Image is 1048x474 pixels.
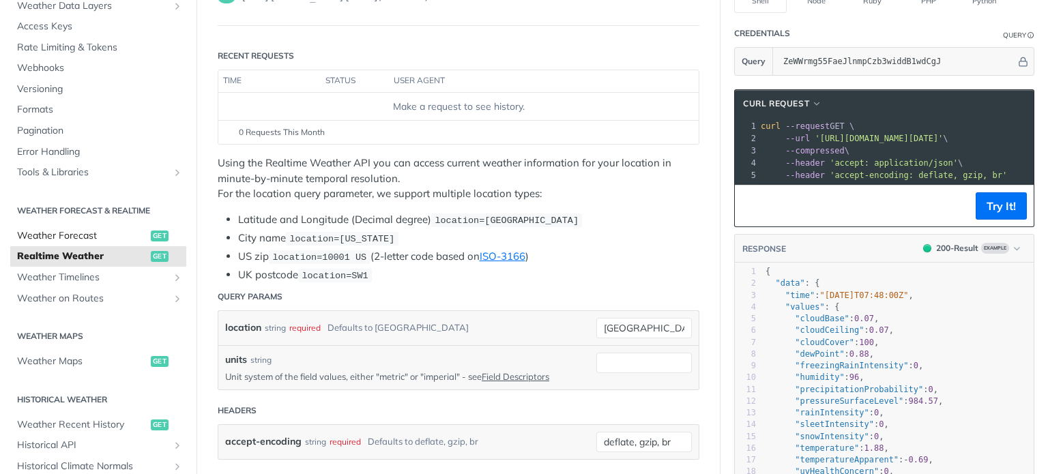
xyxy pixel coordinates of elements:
[10,121,186,141] a: Pagination
[17,439,169,452] span: Historical API
[368,432,478,451] div: Defaults to deflate, gzip, br
[735,431,756,443] div: 15
[151,419,169,430] span: get
[795,385,923,394] span: "precipitationProbability"
[766,278,820,288] span: : {
[272,252,366,263] span: location=10001 US
[766,419,889,429] span: : ,
[795,455,899,464] span: "temperatureApparent"
[735,278,756,289] div: 2
[879,419,884,429] span: 0
[17,250,147,263] span: Realtime Weather
[289,234,394,244] span: location=[US_STATE]
[10,435,186,456] a: Historical APIShow subpages for Historical API
[735,325,756,336] div: 6
[10,142,186,162] a: Error Handling
[903,455,908,464] span: -
[766,314,879,323] span: : ,
[225,353,247,367] label: units
[151,231,169,241] span: get
[785,171,825,180] span: --header
[389,70,671,92] th: user agent
[10,100,186,120] a: Formats
[151,356,169,367] span: get
[1003,30,1026,40] div: Query
[795,372,844,382] span: "humidity"
[735,169,758,181] div: 5
[17,83,183,96] span: Versioning
[734,27,790,40] div: Credentials
[766,349,874,359] span: : ,
[909,396,938,406] span: 984.57
[225,432,302,451] label: accept-encoding
[17,418,147,432] span: Weather Recent History
[766,396,943,406] span: : ,
[735,443,756,454] div: 16
[172,293,183,304] button: Show subpages for Weather on Routes
[321,70,389,92] th: status
[766,385,938,394] span: : ,
[10,226,186,246] a: Weather Forecastget
[10,246,186,267] a: Realtime Weatherget
[265,318,286,338] div: string
[795,396,903,406] span: "pressureSurfaceLevel"
[766,361,923,370] span: : ,
[785,291,815,300] span: "time"
[795,443,859,453] span: "temperature"
[17,229,147,243] span: Weather Forecast
[17,124,183,138] span: Pagination
[766,291,914,300] span: : ,
[735,372,756,383] div: 10
[766,267,770,276] span: {
[735,337,756,349] div: 7
[795,361,908,370] span: "freezingRainIntensity"
[735,120,758,132] div: 1
[766,372,864,382] span: : ,
[795,408,869,417] span: "rainIntensity"
[735,290,756,301] div: 3
[172,1,183,12] button: Show subpages for Weather Data Layers
[976,192,1027,220] button: Try It!
[766,432,884,441] span: : ,
[238,267,699,283] li: UK postcode
[936,242,978,254] div: 200 - Result
[218,291,282,303] div: Query Params
[218,50,294,62] div: Recent Requests
[305,432,326,451] div: string
[10,288,186,309] a: Weather on RoutesShow subpages for Weather on Routes
[766,408,884,417] span: : ,
[17,271,169,284] span: Weather Timelines
[766,338,879,347] span: : ,
[218,404,257,417] div: Headers
[289,318,321,338] div: required
[10,351,186,372] a: Weather Mapsget
[17,460,169,473] span: Historical Climate Normals
[761,134,948,143] span: \
[17,20,183,33] span: Access Keys
[239,126,325,138] span: 0 Requests This Month
[735,48,773,75] button: Query
[743,98,809,110] span: cURL Request
[761,158,963,168] span: \
[172,440,183,451] button: Show subpages for Historical API
[17,292,169,306] span: Weather on Routes
[923,244,931,252] span: 200
[1016,55,1030,68] button: Hide
[17,61,183,75] span: Webhooks
[776,48,1016,75] input: apikey
[10,58,186,78] a: Webhooks
[151,251,169,262] span: get
[482,371,549,382] a: Field Descriptors
[874,432,879,441] span: 0
[17,145,183,159] span: Error Handling
[435,216,579,226] span: location=[GEOGRAPHIC_DATA]
[785,158,825,168] span: --header
[735,384,756,396] div: 11
[735,407,756,419] div: 13
[218,155,699,202] p: Using the Realtime Weather API you can access current weather information for your location in mi...
[795,432,869,441] span: "snowIntensity"
[735,145,758,157] div: 3
[10,205,186,217] h2: Weather Forecast & realtime
[10,330,186,342] h2: Weather Maps
[815,134,943,143] span: '[URL][DOMAIN_NAME][DATE]'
